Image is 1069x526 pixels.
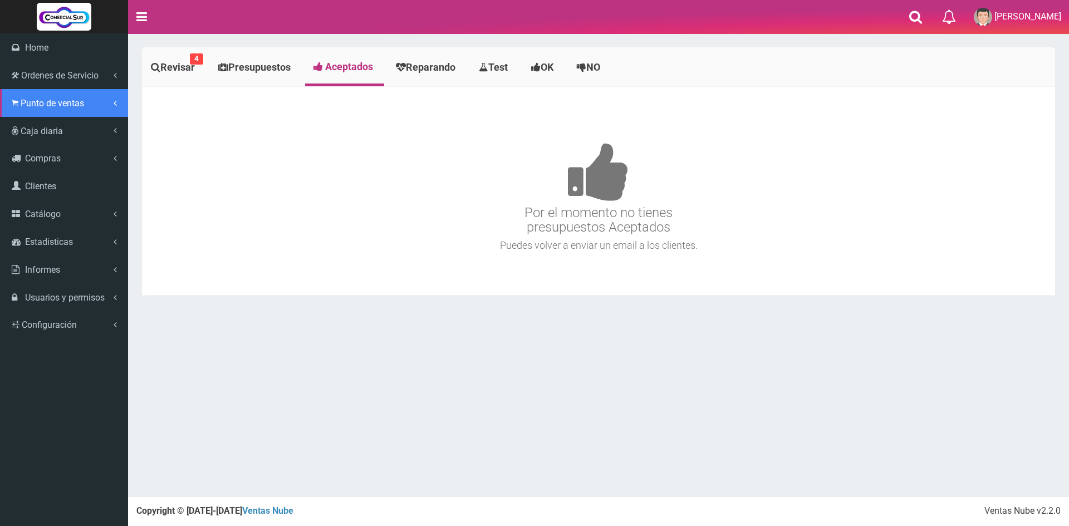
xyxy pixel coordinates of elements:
span: Reparando [406,61,455,73]
a: Aceptados [305,50,384,83]
a: Test [470,50,519,85]
span: OK [541,61,553,73]
a: Presupuestos [209,50,302,85]
span: Compras [25,153,61,164]
span: Presupuestos [228,61,291,73]
h4: Puedes volver a enviar un email a los clientes. [145,240,1052,251]
span: Test [488,61,508,73]
span: Catálogo [25,209,61,219]
a: Revisar4 [142,50,207,85]
span: Caja diaria [21,126,63,136]
a: Reparando [387,50,467,85]
span: Informes [25,264,60,275]
span: Punto de ventas [21,98,84,109]
span: Configuración [22,319,77,330]
img: Logo grande [37,3,91,31]
span: Estadisticas [25,237,73,247]
img: User Image [974,8,992,26]
strong: Copyright © [DATE]-[DATE] [136,505,293,516]
a: Ventas Nube [242,505,293,516]
div: Ventas Nube v2.2.0 [984,505,1061,518]
span: NO [586,61,600,73]
span: Home [25,42,48,53]
h3: Por el momento no tienes presupuestos Aceptados [145,109,1052,235]
a: OK [522,50,565,85]
span: [PERSON_NAME] [994,11,1061,22]
span: Clientes [25,181,56,191]
span: Aceptados [325,61,373,72]
span: Ordenes de Servicio [21,70,99,81]
span: Revisar [160,61,195,73]
small: 4 [190,53,203,65]
span: Usuarios y permisos [25,292,105,303]
a: NO [568,50,612,85]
